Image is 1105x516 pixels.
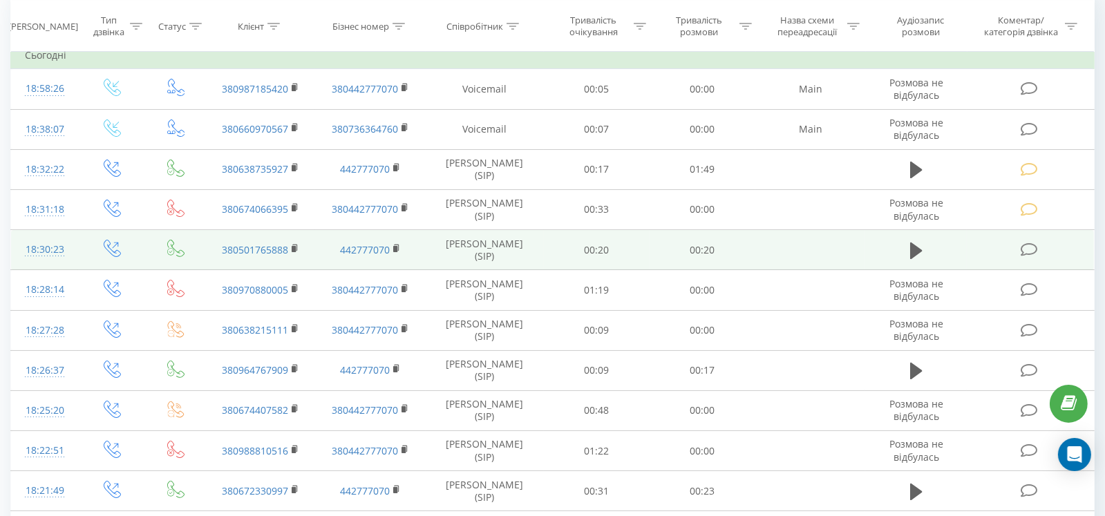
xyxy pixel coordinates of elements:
[426,230,544,270] td: [PERSON_NAME] (SIP)
[8,20,78,32] div: [PERSON_NAME]
[650,310,755,350] td: 00:00
[332,202,398,216] a: 380442777070
[426,69,544,109] td: Voicemail
[426,270,544,310] td: [PERSON_NAME] (SIP)
[650,69,755,109] td: 00:00
[426,471,544,511] td: [PERSON_NAME] (SIP)
[332,283,398,296] a: 380442777070
[332,444,398,457] a: 380442777070
[650,230,755,270] td: 00:20
[650,270,755,310] td: 00:00
[426,189,544,229] td: [PERSON_NAME] (SIP)
[222,243,288,256] a: 380501765888
[650,109,755,149] td: 00:00
[222,484,288,497] a: 380672330997
[650,149,755,189] td: 01:49
[544,230,650,270] td: 00:20
[25,477,64,504] div: 18:21:49
[222,202,288,216] a: 380674066395
[25,397,64,424] div: 18:25:20
[25,236,64,263] div: 18:30:23
[332,403,398,417] a: 380442777070
[25,116,64,143] div: 18:38:07
[889,76,943,102] span: Розмова не відбулась
[544,390,650,430] td: 00:48
[889,116,943,142] span: Розмова не відбулась
[222,162,288,175] a: 380638735927
[770,15,844,38] div: Назва схеми переадресації
[11,41,1095,69] td: Сьогодні
[544,189,650,229] td: 00:33
[340,363,390,376] a: 442777070
[650,350,755,390] td: 00:17
[25,357,64,384] div: 18:26:37
[222,82,288,95] a: 380987185420
[1058,438,1091,471] div: Open Intercom Messenger
[981,15,1061,38] div: Коментар/категорія дзвінка
[544,310,650,350] td: 00:09
[158,20,186,32] div: Статус
[426,390,544,430] td: [PERSON_NAME] (SIP)
[650,471,755,511] td: 00:23
[544,270,650,310] td: 01:19
[426,350,544,390] td: [PERSON_NAME] (SIP)
[332,323,398,336] a: 380442777070
[222,363,288,376] a: 380964767909
[544,471,650,511] td: 00:31
[426,109,544,149] td: Voicemail
[25,317,64,344] div: 18:27:28
[340,162,390,175] a: 442777070
[889,397,943,423] span: Розмова не відбулась
[650,431,755,471] td: 00:00
[650,390,755,430] td: 00:00
[25,276,64,303] div: 18:28:14
[544,109,650,149] td: 00:07
[25,196,64,223] div: 18:31:18
[426,431,544,471] td: [PERSON_NAME] (SIP)
[332,122,398,135] a: 380736364760
[25,156,64,183] div: 18:32:22
[544,431,650,471] td: 01:22
[662,15,736,38] div: Тривалість розмови
[889,317,943,343] span: Розмова не відбулась
[91,15,126,38] div: Тип дзвінка
[222,323,288,336] a: 380638215111
[332,20,389,32] div: Бізнес номер
[755,69,865,109] td: Main
[426,310,544,350] td: [PERSON_NAME] (SIP)
[222,403,288,417] a: 380674407582
[446,20,503,32] div: Співробітник
[340,243,390,256] a: 442777070
[878,15,964,38] div: Аудіозапис розмови
[544,350,650,390] td: 00:09
[25,437,64,464] div: 18:22:51
[544,69,650,109] td: 00:05
[650,189,755,229] td: 00:00
[222,283,288,296] a: 380970880005
[544,149,650,189] td: 00:17
[889,196,943,222] span: Розмова не відбулась
[238,20,264,32] div: Клієнт
[332,82,398,95] a: 380442777070
[426,149,544,189] td: [PERSON_NAME] (SIP)
[889,277,943,303] span: Розмова не відбулась
[25,75,64,102] div: 18:58:26
[755,109,865,149] td: Main
[222,122,288,135] a: 380660970567
[556,15,630,38] div: Тривалість очікування
[889,437,943,463] span: Розмова не відбулась
[222,444,288,457] a: 380988810516
[340,484,390,497] a: 442777070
